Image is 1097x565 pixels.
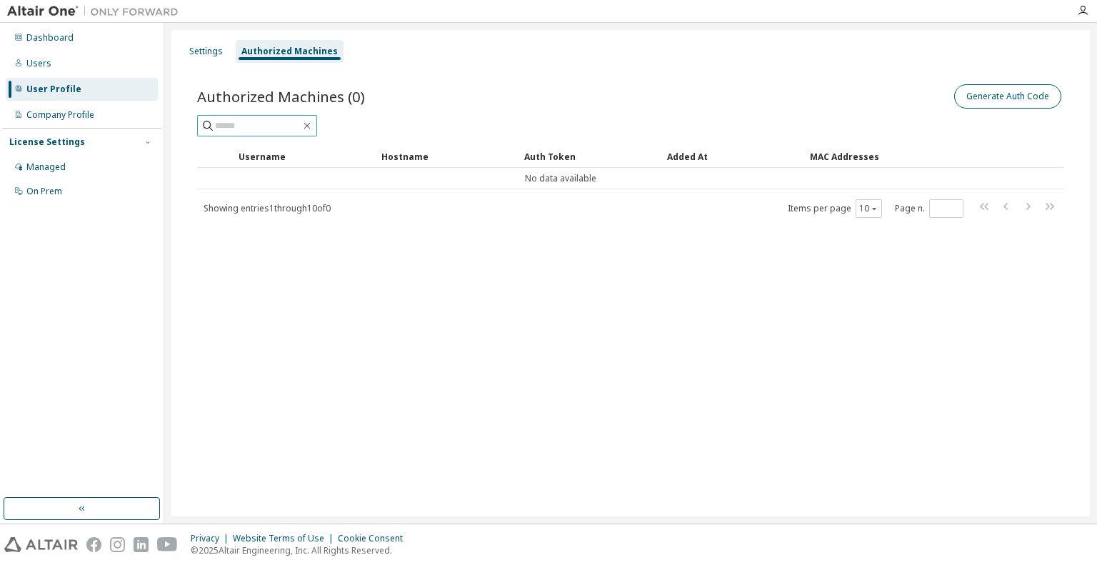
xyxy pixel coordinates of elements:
img: altair_logo.svg [4,537,78,552]
div: Managed [26,161,66,173]
span: Items per page [788,199,882,218]
button: 10 [859,203,878,214]
span: Page n. [895,199,963,218]
div: Hostname [381,145,513,168]
td: No data available [197,168,924,189]
div: Dashboard [26,32,74,44]
div: Privacy [191,533,233,544]
div: Company Profile [26,109,94,121]
div: Auth Token [524,145,656,168]
div: Settings [189,46,223,57]
p: © 2025 Altair Engineering, Inc. All Rights Reserved. [191,544,411,556]
div: Website Terms of Use [233,533,338,544]
div: Cookie Consent [338,533,411,544]
div: Added At [667,145,798,168]
div: Username [239,145,370,168]
div: MAC Addresses [810,145,918,168]
img: instagram.svg [110,537,125,552]
button: Generate Auth Code [954,84,1061,109]
div: On Prem [26,186,62,197]
div: License Settings [9,136,85,148]
img: Altair One [7,4,186,19]
div: Authorized Machines [241,46,338,57]
img: youtube.svg [157,537,178,552]
div: User Profile [26,84,81,95]
img: facebook.svg [86,537,101,552]
span: Showing entries 1 through 10 of 0 [204,202,331,214]
img: linkedin.svg [134,537,149,552]
div: Users [26,58,51,69]
span: Authorized Machines (0) [197,86,365,106]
